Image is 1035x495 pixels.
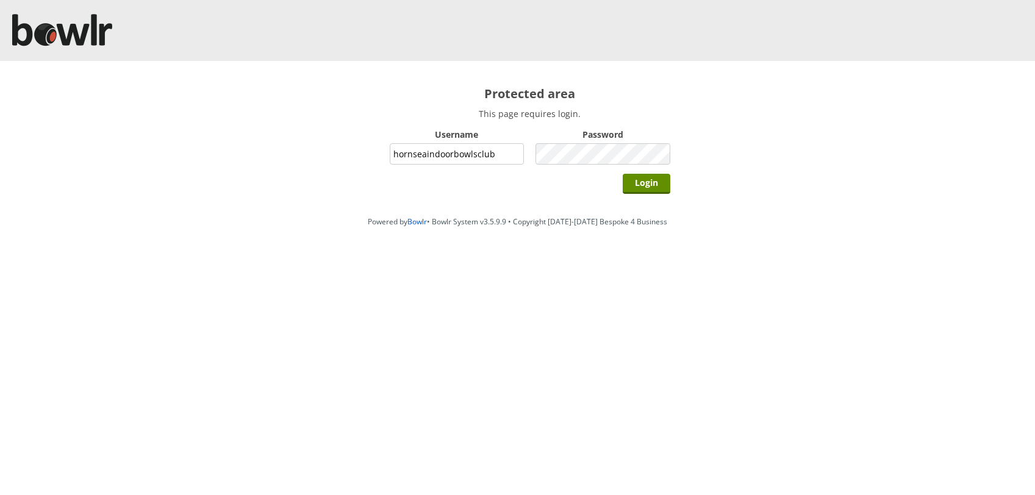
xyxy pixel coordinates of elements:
[535,129,670,140] label: Password
[390,129,525,140] label: Username
[623,174,670,194] input: Login
[368,216,667,227] span: Powered by • Bowlr System v3.5.9.9 • Copyright [DATE]-[DATE] Bespoke 4 Business
[407,216,427,227] a: Bowlr
[390,85,670,102] h2: Protected area
[390,108,670,119] p: This page requires login.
